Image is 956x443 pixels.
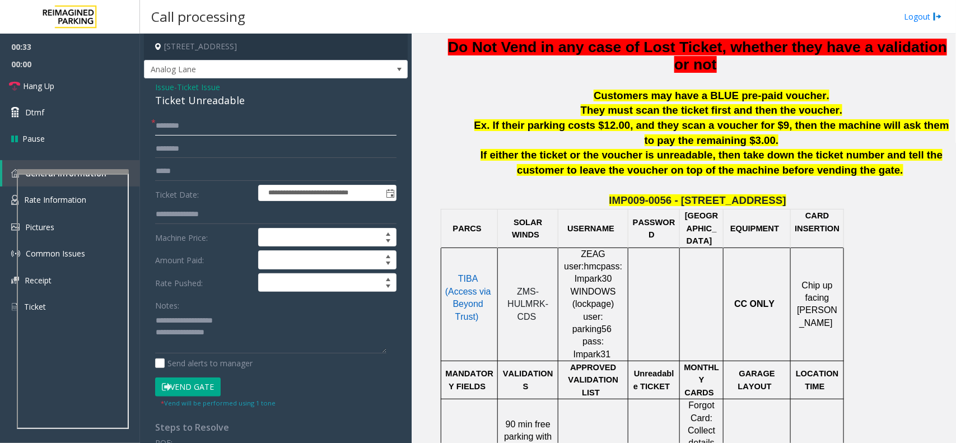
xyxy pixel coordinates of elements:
span: parking56 [572,324,612,334]
span: Decrease value [380,260,396,269]
h4: [STREET_ADDRESS] [144,34,408,60]
span: SOLAR WINDS [512,218,542,239]
span: Decrease value [380,237,396,246]
span: CC ONLY [734,299,775,309]
span: Decrease value [380,283,396,292]
span: Increase value [380,274,396,283]
a: Logout [904,11,942,22]
small: Vend will be performed using 1 tone [161,399,276,407]
img: 'icon' [11,249,20,258]
label: Machine Price: [152,228,255,247]
span: ZMS-HULMRK-CDS [507,287,548,321]
span: Ex. If their parking costs $12.00, and they scan a voucher for $9, then the machine will ask them... [474,119,949,146]
button: Vend Gate [155,377,221,397]
span: If either the ticket or the voucher is unreadable, then take down the ticket number and tell the ... [481,149,943,176]
span: General Information [25,168,106,179]
span: Toggle popup [384,185,396,201]
span: ) user: [584,299,614,321]
span: GARAGE LAYOUT [738,369,775,390]
span: USERNAME [567,224,614,233]
span: Dtmf [25,106,44,118]
span: EQUIPMENT [730,224,779,233]
span: Ticket Issue [177,81,220,93]
span: Chip up facing [PERSON_NAME] [797,281,837,328]
span: APPROVED VALIDATION LIST [568,363,619,397]
span: MONTHLY CARDS [684,363,719,397]
label: Amount Paid: [152,250,255,269]
span: - [174,82,220,92]
img: logout [933,11,942,22]
span: ZEAG user: [564,249,605,271]
img: 'icon' [11,277,19,284]
span: VALIDATIONS [503,369,553,390]
a: General Information [2,160,140,186]
label: Notes: [155,296,179,311]
span: lockpage [575,299,611,309]
label: Ticket Date: [152,185,255,202]
img: 'icon' [11,169,20,178]
span: Analog Lane [144,60,355,78]
label: Send alerts to manager [155,357,253,369]
h4: Steps to Resolve [155,422,397,433]
span: pass: Impark31 [573,337,611,358]
h3: Call processing [146,3,251,30]
span: Increase value [380,251,396,260]
label: Rate Pushed: [152,273,255,292]
span: Customers may have a BLUE pre-paid voucher. [594,90,829,101]
img: 'icon' [11,195,18,205]
span: Pause [22,133,45,144]
span: TIBA (Access via Beyond Trust) [445,274,491,321]
span: Increase value [380,229,396,237]
span: [GEOGRAPHIC_DATA] [685,211,718,245]
span: MANDATORY FIELDS [446,369,493,390]
span: They must scan the ticket first and then the voucher. [581,104,843,116]
span: hmc [584,262,601,272]
span: Do Not Vend in any case of Lost Ticket, whether they have a validation or not [448,39,947,73]
img: 'icon' [11,302,18,312]
div: Ticket Unreadable [155,93,397,108]
span: IMP009-0056 - [STREET_ADDRESS] [609,194,786,206]
span: Unreadable TICKET [633,369,674,390]
span: PASSWORD [633,218,675,239]
span: Hang Up [23,80,54,92]
span: LOCATION TIME [796,369,839,390]
span: PARCS [453,224,482,233]
span: Issue [155,81,174,93]
span: CARD INSERTION [795,211,840,232]
img: 'icon' [11,223,20,231]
